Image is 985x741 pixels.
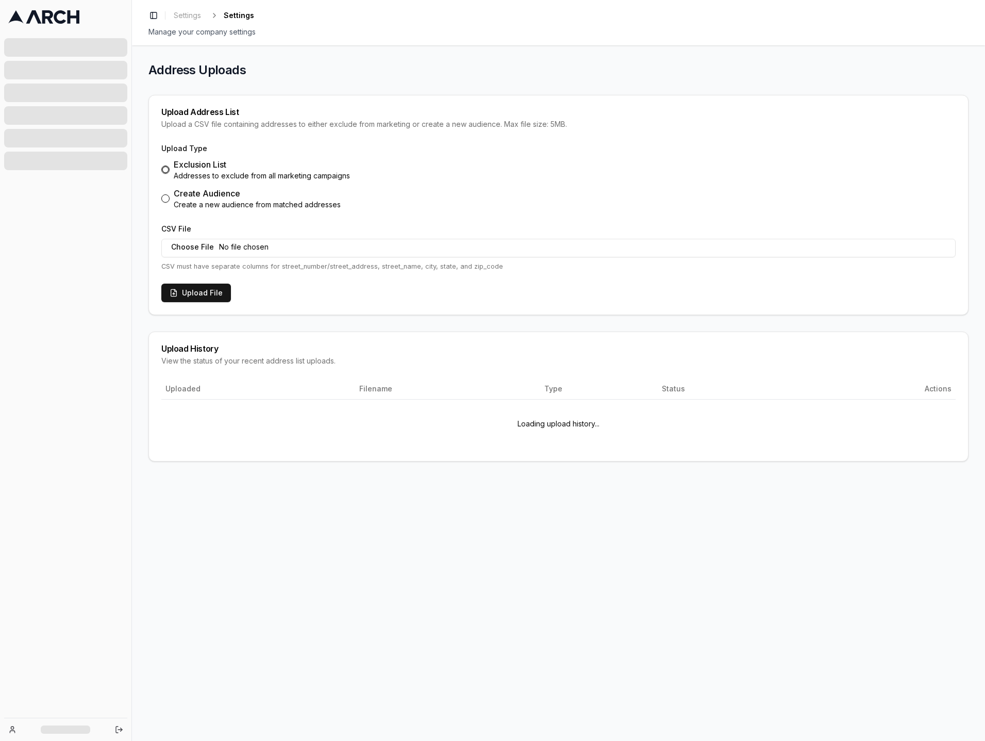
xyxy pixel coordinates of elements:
button: Log out [112,722,126,737]
td: Loading upload history... [161,399,956,449]
button: Upload File [161,284,231,302]
div: Addresses to exclude from all marketing campaigns [174,171,350,181]
th: Filename [355,378,540,399]
p: CSV must have separate columns for street_number/street_address, street_name, city, state, and zi... [161,261,956,271]
label: Upload Type [161,144,207,153]
th: Type [540,378,658,399]
h1: Address Uploads [148,62,969,78]
div: Exclusion List [174,158,350,171]
div: View the status of your recent address list uploads. [161,356,956,366]
th: Status [658,378,798,399]
div: Upload a CSV file containing addresses to either exclude from marketing or create a new audience.... [161,119,956,129]
label: CSV File [161,224,191,233]
div: Create a new audience from matched addresses [174,200,341,210]
div: Upload Address List [161,108,956,116]
span: Settings [224,10,254,21]
span: Settings [174,10,201,21]
div: Upload History [161,344,956,353]
div: Create Audience [174,187,341,200]
a: Settings [170,8,205,23]
th: Actions [798,378,956,399]
div: Manage your company settings [148,27,969,37]
th: Uploaded [161,378,355,399]
nav: breadcrumb [170,8,254,23]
